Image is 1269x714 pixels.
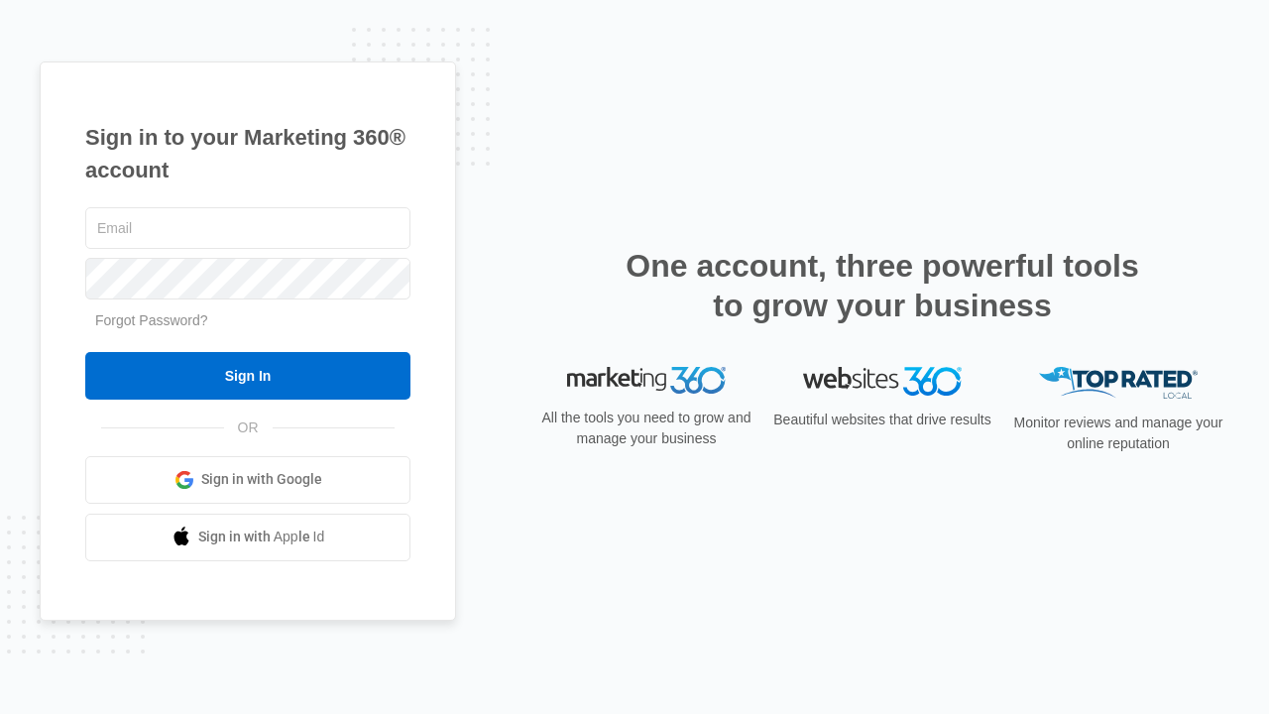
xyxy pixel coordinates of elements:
[1039,367,1198,400] img: Top Rated Local
[95,312,208,328] a: Forgot Password?
[771,410,993,430] p: Beautiful websites that drive results
[85,456,410,504] a: Sign in with Google
[85,514,410,561] a: Sign in with Apple Id
[85,121,410,186] h1: Sign in to your Marketing 360® account
[1007,413,1229,454] p: Monitor reviews and manage your online reputation
[85,352,410,400] input: Sign In
[224,417,273,438] span: OR
[85,207,410,249] input: Email
[803,367,962,396] img: Websites 360
[567,367,726,395] img: Marketing 360
[535,408,757,449] p: All the tools you need to grow and manage your business
[620,246,1145,325] h2: One account, three powerful tools to grow your business
[201,469,322,490] span: Sign in with Google
[198,527,325,547] span: Sign in with Apple Id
